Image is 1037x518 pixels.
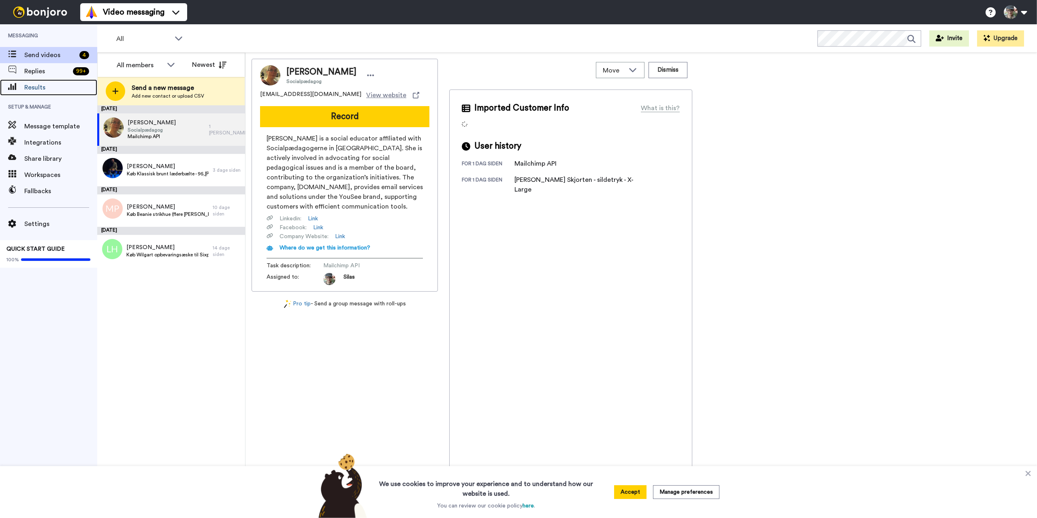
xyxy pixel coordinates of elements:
span: All [116,34,171,44]
div: [DATE] [97,227,245,235]
span: Share library [24,154,97,164]
span: [PERSON_NAME] [127,203,209,211]
div: 1 [PERSON_NAME] [209,123,241,136]
button: Dismiss [649,62,687,78]
p: You can review our cookie policy . [437,502,535,510]
div: [PERSON_NAME] Skjorten - sildetryk - X-Large [514,175,644,194]
span: Mailchimp API [128,133,176,140]
div: 99 + [73,67,89,75]
button: Invite [929,30,969,47]
img: vm-color.svg [85,6,98,19]
span: Fallbacks [24,186,97,196]
img: Image of Dorte Liisberg [260,65,280,85]
img: lh.png [102,239,122,259]
div: [DATE] [97,186,245,194]
img: mp.png [102,198,123,219]
span: Company Website : [280,232,329,241]
button: Newest [186,57,233,73]
span: [EMAIL_ADDRESS][DOMAIN_NAME] [260,90,361,100]
span: Køb Wilgart opbevaringsæske til Sixpence - Europæisk Eg,Kasket & hatte børste med skaft [126,252,209,258]
span: [PERSON_NAME] [126,243,209,252]
span: Where do we get this information? [280,245,370,251]
span: Send a new message [132,83,204,93]
div: 3 dage siden [213,167,241,173]
span: Add new contact or upload CSV [132,93,204,99]
div: [DATE] [97,105,245,113]
div: 10 dage siden [213,204,241,217]
span: Workspaces [24,170,97,180]
a: Link [313,224,323,232]
span: 100% [6,256,19,263]
span: Results [24,83,97,92]
img: bj-logo-header-white.svg [10,6,70,18]
span: Video messaging [103,6,164,18]
span: Integrations [24,138,97,147]
span: [PERSON_NAME] [128,119,176,127]
span: Imported Customer Info [474,102,569,114]
button: Record [260,106,429,127]
div: - Send a group message with roll-ups [252,300,438,308]
span: Socialpædagog [286,78,356,85]
span: Silas [344,273,355,285]
img: 1bc6e5a6-b6b1-491c-b862-3d1bd83d8d1f.jpg [103,117,124,138]
a: View website [366,90,419,100]
span: Socialpædagog [128,127,176,133]
img: 51fc4130-a565-4ec3-8d72-ae4e24a8379f.jpg [102,158,123,178]
span: Køb Beanie strikhue (flere [PERSON_NAME]) - Mocca brun [127,211,209,217]
div: for 1 dag siden [462,177,514,194]
a: Pro tip [284,300,311,308]
div: for 1 dag siden [462,160,514,168]
span: Assigned to: [267,273,323,285]
div: 14 dage siden [213,245,241,258]
a: Link [308,215,318,223]
span: Facebook : [280,224,307,232]
span: Send videos [24,50,76,60]
h3: We use cookies to improve your experience and to understand how our website is used. [371,474,601,499]
div: All members [117,60,163,70]
span: [PERSON_NAME] [127,162,209,171]
img: magic-wand.svg [284,300,291,308]
button: Accept [614,485,647,499]
div: Mailchimp API [514,159,557,168]
span: Linkedin : [280,215,301,223]
a: Link [335,232,345,241]
button: Manage preferences [653,485,719,499]
div: What is this? [641,103,680,113]
img: bear-with-cookie.png [311,453,371,518]
img: 2c366b32-a95c-4bdf-9680-53450f52e527-1617023782.jpg [323,273,335,285]
span: Message template [24,122,97,131]
a: here [523,503,534,509]
div: 4 [79,51,89,59]
span: User history [474,140,521,152]
button: Upgrade [977,30,1024,47]
span: View website [366,90,406,100]
span: Køb Klassisk brunt læderbælte - 95,[PERSON_NAME] - 58 cm [127,171,209,177]
div: [DATE] [97,146,245,154]
span: Replies [24,66,70,76]
span: Task description : [267,262,323,270]
span: Move [603,66,625,75]
span: QUICK START GUIDE [6,246,65,252]
span: Mailchimp API [323,262,400,270]
span: [PERSON_NAME] [286,66,356,78]
span: [PERSON_NAME] is a social educator affiliated with Socialpædagogerne in [GEOGRAPHIC_DATA]. She is... [267,134,423,211]
span: Settings [24,219,97,229]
